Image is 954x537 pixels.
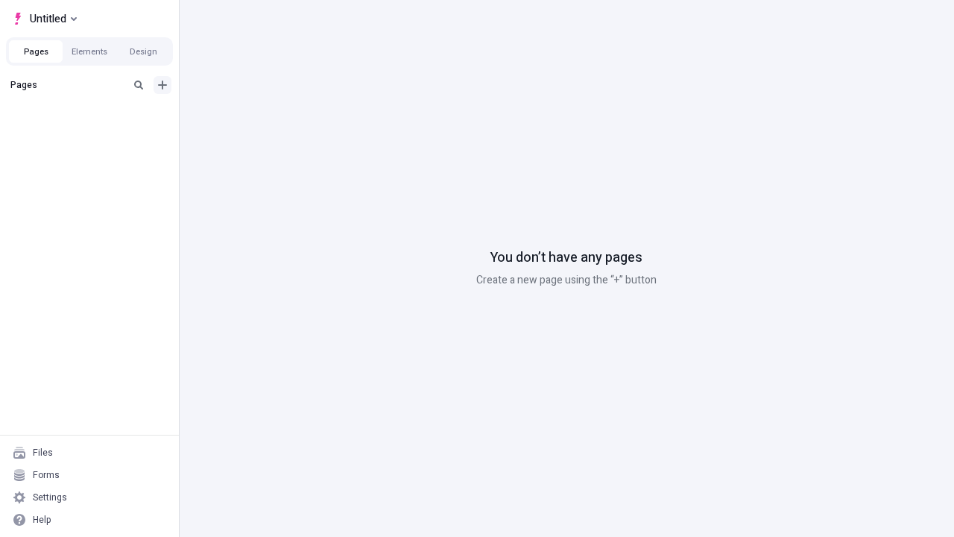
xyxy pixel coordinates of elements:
span: Untitled [30,10,66,28]
div: Help [33,514,51,526]
p: You don’t have any pages [490,248,642,268]
button: Pages [9,40,63,63]
button: Add new [154,76,171,94]
p: Create a new page using the “+” button [476,272,657,289]
div: Settings [33,492,67,503]
div: Pages [10,79,124,91]
div: Forms [33,469,60,481]
button: Design [116,40,170,63]
button: Elements [63,40,116,63]
div: Files [33,447,53,459]
button: Select site [6,7,83,30]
